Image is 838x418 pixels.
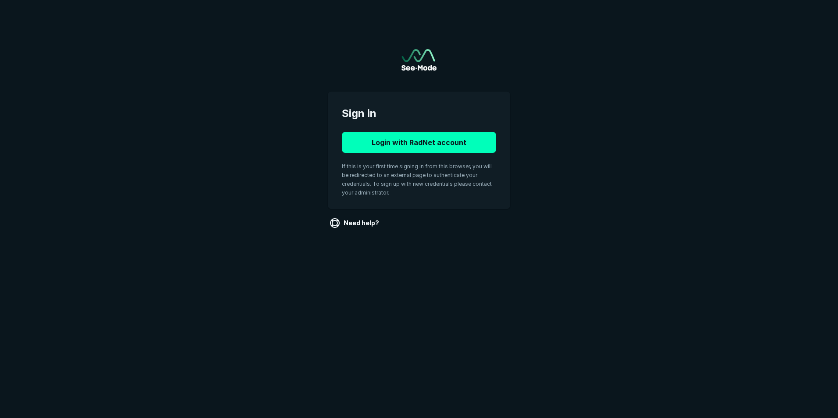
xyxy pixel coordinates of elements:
[401,49,437,71] img: See-Mode Logo
[401,49,437,71] a: Go to sign in
[342,132,496,153] button: Login with RadNet account
[342,106,496,121] span: Sign in
[328,216,383,230] a: Need help?
[342,163,492,196] span: If this is your first time signing in from this browser, you will be redirected to an external pa...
